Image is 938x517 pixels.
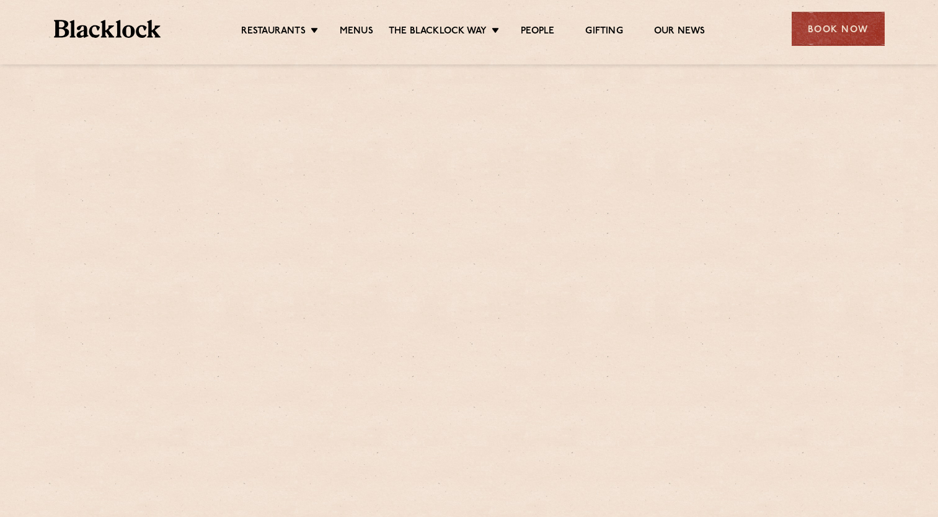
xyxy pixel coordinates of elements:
[389,25,487,39] a: The Blacklock Way
[792,12,885,46] div: Book Now
[241,25,306,39] a: Restaurants
[521,25,554,39] a: People
[54,20,161,38] img: BL_Textured_Logo-footer-cropped.svg
[654,25,706,39] a: Our News
[340,25,373,39] a: Menus
[585,25,622,39] a: Gifting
